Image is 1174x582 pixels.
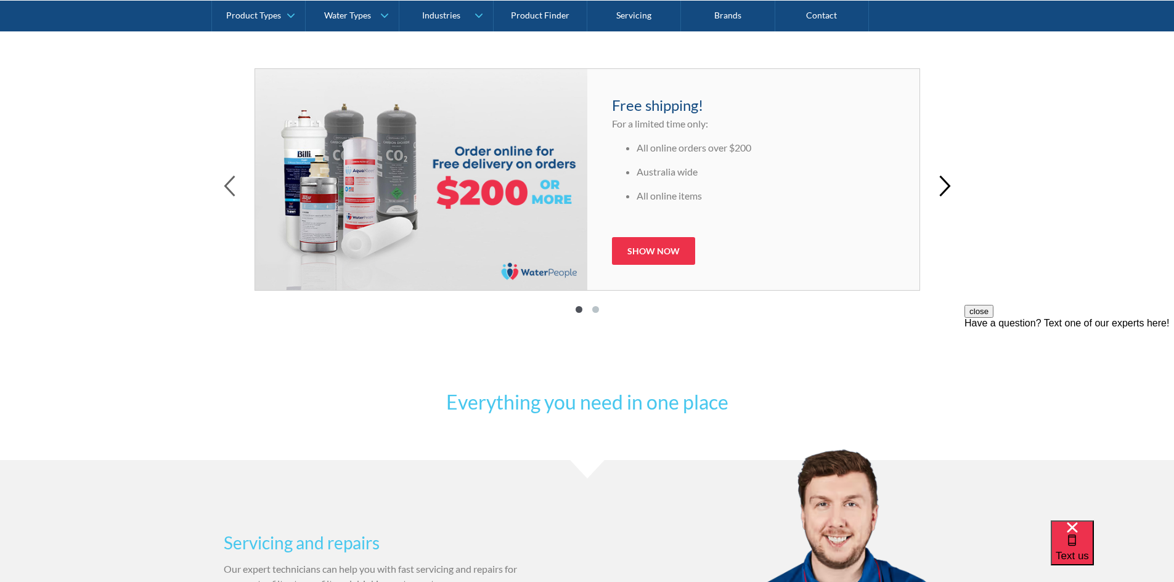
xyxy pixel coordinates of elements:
h4: Free shipping! [612,94,895,116]
iframe: podium webchat widget bubble [1051,520,1174,582]
h2: Everything you need in one place [409,387,766,417]
div: Industries [422,10,460,20]
p: For a limited time only: [612,116,895,131]
img: Free Shipping Over $200 [255,69,587,290]
h3: Servicing and repairs [224,530,521,556]
li: All online orders over $200 [637,140,895,155]
a: Show now [612,237,695,265]
div: Product Types [226,10,281,20]
iframe: podium webchat widget prompt [964,305,1174,536]
li: All online items [637,188,895,203]
li: Australia wide [637,164,895,179]
div: Water Types [324,10,371,20]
